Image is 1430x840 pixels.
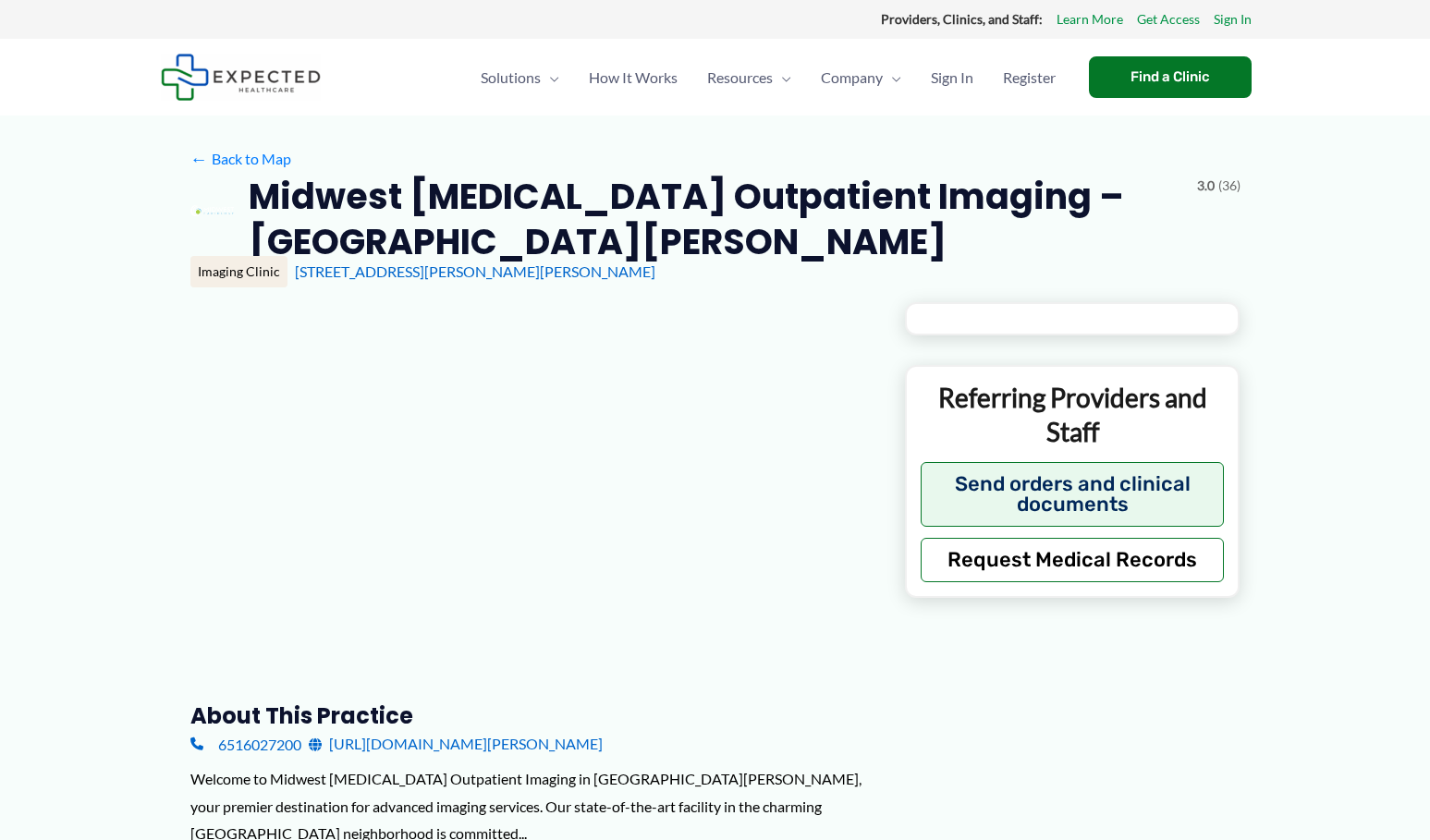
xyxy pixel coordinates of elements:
[574,45,692,110] a: How It Works
[692,45,806,110] a: ResourcesMenu Toggle
[190,150,208,167] span: ←
[1218,174,1241,198] span: (36)
[921,538,1225,582] button: Request Medical Records
[541,45,559,110] span: Menu Toggle
[1137,7,1200,31] a: Get Access
[883,45,901,110] span: Menu Toggle
[190,701,875,730] h3: About this practice
[1197,174,1215,198] span: 3.0
[988,45,1070,110] a: Register
[295,262,655,280] a: [STREET_ADDRESS][PERSON_NAME][PERSON_NAME]
[190,256,287,287] div: Imaging Clinic
[1214,7,1252,31] a: Sign In
[916,45,988,110] a: Sign In
[466,45,1070,110] nav: Primary Site Navigation
[1057,7,1123,31] a: Learn More
[821,45,883,110] span: Company
[773,45,791,110] span: Menu Toggle
[161,54,321,101] img: Expected Healthcare Logo - side, dark font, small
[249,174,1182,265] h2: Midwest [MEDICAL_DATA] Outpatient Imaging – [GEOGRAPHIC_DATA][PERSON_NAME]
[309,730,603,758] a: [URL][DOMAIN_NAME][PERSON_NAME]
[931,45,973,110] span: Sign In
[921,381,1225,448] p: Referring Providers and Staff
[190,145,291,173] a: ←Back to Map
[481,45,541,110] span: Solutions
[190,730,301,758] a: 6516027200
[707,45,773,110] span: Resources
[806,45,916,110] a: CompanyMenu Toggle
[589,45,678,110] span: How It Works
[466,45,574,110] a: SolutionsMenu Toggle
[1003,45,1056,110] span: Register
[1089,56,1252,98] a: Find a Clinic
[881,11,1043,27] strong: Providers, Clinics, and Staff:
[921,462,1225,527] button: Send orders and clinical documents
